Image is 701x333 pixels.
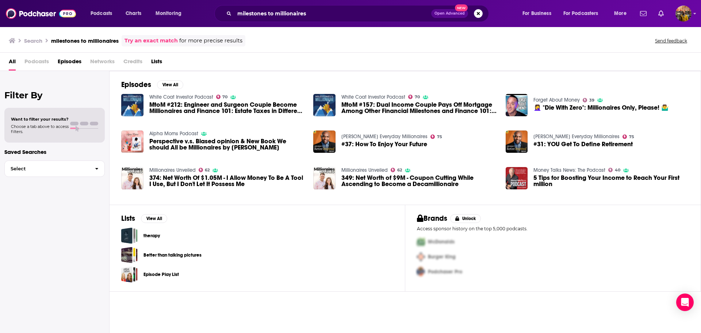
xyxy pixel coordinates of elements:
[5,166,89,171] span: Select
[450,214,481,223] button: Unlock
[559,8,609,19] button: open menu
[414,249,428,264] img: Second Pro Logo
[121,80,151,89] h2: Episodes
[676,294,694,311] div: Open Intercom Messenger
[216,95,228,99] a: 70
[121,214,135,223] h2: Lists
[221,5,496,22] div: Search podcasts, credits, & more...
[121,214,167,223] a: ListsView All
[437,135,442,139] span: 75
[341,167,388,173] a: Millionaires Unveiled
[24,37,42,44] h3: Search
[341,94,405,100] a: White Coat Investor Podcast
[205,169,210,172] span: 62
[533,97,580,103] a: Forget About Money
[341,102,497,114] a: MtoM #157: Dual Income Couple Pays Off Mortgage Among Other Financial Milestones and Finance 101:...
[156,8,181,19] span: Monitoring
[151,56,162,71] a: Lists
[121,167,143,189] img: 374: Net Worth Of $1.05M - I Allow Money To Be A Tool I Use, But I Don't Let It Possess Me
[313,167,336,189] img: 349: Net Worth of $9M - Coupon Cutting While Ascending to Become a Decamillionaire
[4,148,105,155] p: Saved Searches
[615,169,620,172] span: 40
[149,167,196,173] a: Millionaires Unveiled
[428,269,462,275] span: Podchaser Pro
[675,5,692,22] button: Show profile menu
[623,135,634,139] a: 75
[150,8,191,19] button: open menu
[141,214,167,223] button: View All
[143,232,160,240] a: therapy
[179,37,242,45] span: for more precise results
[517,8,560,19] button: open menu
[408,95,420,99] a: 70
[121,227,138,244] a: therapy
[4,90,105,101] h2: Filter By
[85,8,122,19] button: open menu
[341,133,428,140] a: Ramsey Everyday Millionaires
[506,94,528,116] img: 🤦‍♀️ "Die With Zero": Millionaires Only, Please! 🤷‍♂️
[391,168,402,172] a: 62
[414,264,428,279] img: Third Pro Logo
[11,117,69,122] span: Want to filter your results?
[24,56,49,71] span: Podcasts
[609,8,636,19] button: open menu
[121,130,143,153] img: Perspective v.s. Biased opinion & New Book We should All be Millionaires by Rachel Rodgers
[533,175,689,187] a: 5 Tips for Boosting Your Income to Reach Your First million
[149,138,305,151] span: Perspective v.s. Biased opinion & New Book We should All be Millionaires by [PERSON_NAME]
[614,8,627,19] span: More
[417,226,689,231] p: Access sponsor history on the top 5,000 podcasts.
[533,105,669,111] span: 🤦‍♀️ "Die With Zero": Millionaires Only, Please! 🤷‍♂️
[121,247,138,263] a: Better than talking pictures
[199,168,210,172] a: 62
[234,8,431,19] input: Search podcasts, credits, & more...
[533,141,633,147] a: #31: YOU Get To Define Retirement
[637,7,650,20] a: Show notifications dropdown
[11,124,69,134] span: Choose a tab above to access filters.
[522,8,551,19] span: For Business
[414,234,428,249] img: First Pro Logo
[506,130,528,153] img: #31: YOU Get To Define Retirement
[123,56,142,71] span: Credits
[149,175,305,187] a: 374: Net Worth Of $1.05M - I Allow Money To Be A Tool I Use, But I Don't Let It Possess Me
[455,4,468,11] span: New
[9,56,16,71] span: All
[583,98,594,102] a: 39
[51,37,119,44] h3: milestones to millionaires
[149,130,198,137] a: Alpha Moms Podcast
[6,7,76,20] img: Podchaser - Follow, Share and Rate Podcasts
[90,56,115,71] span: Networks
[121,266,138,283] a: Episode Play List
[341,175,497,187] a: 349: Net Worth of $9M - Coupon Cutting While Ascending to Become a Decamillionaire
[608,168,620,172] a: 40
[415,95,420,99] span: 70
[121,94,143,116] img: MtoM #212: Engineer and Surgeon Couple Become Millionaires and Finance 101: Estate Taxes in Diffe...
[653,38,689,44] button: Send feedback
[143,270,179,279] a: Episode Play List
[675,5,692,22] img: User Profile
[149,102,305,114] a: MtoM #212: Engineer and Surgeon Couple Become Millionaires and Finance 101: Estate Taxes in Diffe...
[313,130,336,153] a: #37: How To Enjoy Your Future
[58,56,81,71] a: Episodes
[655,7,667,20] a: Show notifications dropdown
[313,94,336,116] img: MtoM #157: Dual Income Couple Pays Off Mortgage Among Other Financial Milestones and Finance 101:...
[506,167,528,189] a: 5 Tips for Boosting Your Income to Reach Your First million
[430,135,442,139] a: 75
[121,8,146,19] a: Charts
[341,141,427,147] a: #37: How To Enjoy Your Future
[91,8,112,19] span: Podcasts
[157,80,183,89] button: View All
[428,254,456,260] span: Burger King
[4,160,105,177] button: Select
